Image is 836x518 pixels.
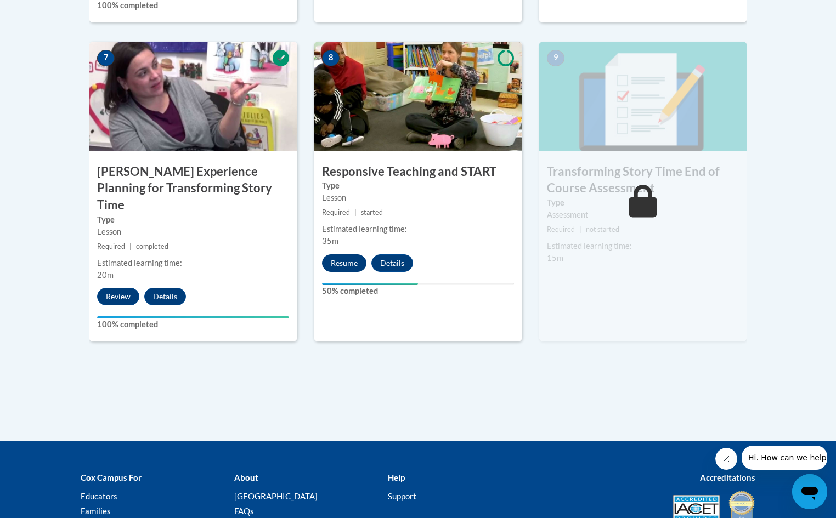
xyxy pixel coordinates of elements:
label: Type [547,197,739,209]
b: Accreditations [700,473,755,482]
div: Assessment [547,209,739,221]
div: Your progress [322,283,418,285]
div: Lesson [97,226,289,238]
iframe: Close message [715,448,737,470]
a: Educators [81,491,117,501]
b: Cox Campus For [81,473,142,482]
label: Type [97,214,289,226]
span: 20m [97,270,114,280]
h3: Responsive Teaching and START [314,163,522,180]
label: Type [322,180,514,192]
span: completed [136,242,168,251]
span: Required [97,242,125,251]
img: Course Image [314,42,522,151]
iframe: Message from company [742,446,827,470]
span: Required [322,208,350,217]
button: Details [144,288,186,305]
span: 15m [547,253,563,263]
a: Support [388,491,416,501]
a: FAQs [234,506,254,516]
div: Your progress [97,316,289,318]
label: 50% completed [322,285,514,297]
span: | [129,242,132,251]
iframe: Button to launch messaging window [792,474,827,509]
span: 7 [97,50,115,66]
h3: [PERSON_NAME] Experience Planning for Transforming Story Time [89,163,297,214]
a: Families [81,506,111,516]
span: 9 [547,50,564,66]
div: Estimated learning time: [547,240,739,252]
h3: Transforming Story Time End of Course Assessment [539,163,747,197]
img: Course Image [89,42,297,151]
button: Review [97,288,139,305]
span: started [361,208,383,217]
label: 100% completed [97,318,289,331]
div: Estimated learning time: [322,223,514,235]
span: 8 [322,50,340,66]
span: Required [547,225,575,234]
button: Details [371,254,413,272]
span: | [579,225,581,234]
span: not started [586,225,619,234]
b: Help [388,473,405,482]
b: About [234,473,258,482]
span: Hi. How can we help? [7,8,89,16]
span: 35m [322,236,338,246]
img: Course Image [539,42,747,151]
div: Estimated learning time: [97,257,289,269]
div: Lesson [322,192,514,204]
button: Resume [322,254,366,272]
a: [GEOGRAPHIC_DATA] [234,491,318,501]
span: | [354,208,357,217]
